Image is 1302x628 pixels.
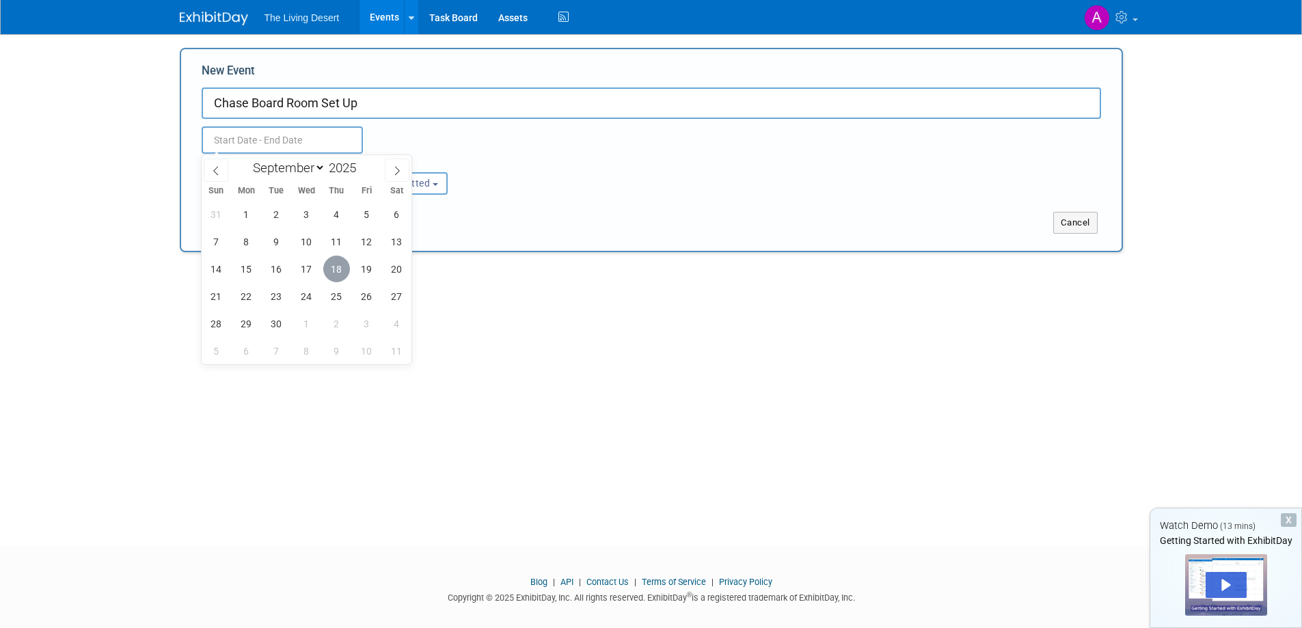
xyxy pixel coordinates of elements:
div: Attendance / Format: [202,154,334,172]
span: September 4, 2025 [323,201,350,228]
span: October 5, 2025 [203,338,230,364]
span: September 27, 2025 [383,283,410,310]
span: September 14, 2025 [203,256,230,282]
sup: ® [687,591,692,599]
span: | [575,577,584,587]
a: Blog [530,577,547,587]
span: September 5, 2025 [353,201,380,228]
span: | [550,577,558,587]
input: Year [325,160,366,176]
span: September 3, 2025 [293,201,320,228]
div: Play [1206,572,1247,598]
span: September 21, 2025 [203,283,230,310]
span: October 8, 2025 [293,338,320,364]
span: September 7, 2025 [203,228,230,255]
span: September 8, 2025 [233,228,260,255]
span: September 6, 2025 [383,201,410,228]
a: API [560,577,573,587]
span: October 6, 2025 [233,338,260,364]
span: September 30, 2025 [263,310,290,337]
label: New Event [202,63,255,84]
span: September 28, 2025 [203,310,230,337]
span: Tue [261,187,291,195]
a: Contact Us [586,577,629,587]
span: September 26, 2025 [353,283,380,310]
span: September 16, 2025 [263,256,290,282]
span: September 19, 2025 [353,256,380,282]
span: Thu [321,187,351,195]
select: Month [247,159,325,176]
span: | [708,577,717,587]
span: October 1, 2025 [293,310,320,337]
span: October 3, 2025 [353,310,380,337]
span: September 22, 2025 [233,283,260,310]
span: October 10, 2025 [353,338,380,364]
span: Sat [381,187,411,195]
div: Getting Started with ExhibitDay [1150,534,1301,547]
img: Adriana Cazares [1084,5,1110,31]
span: Fri [351,187,381,195]
span: October 2, 2025 [323,310,350,337]
span: September 23, 2025 [263,283,290,310]
div: Dismiss [1281,513,1297,527]
img: ExhibitDay [180,12,248,25]
span: September 24, 2025 [293,283,320,310]
div: Watch Demo [1150,519,1301,533]
span: September 10, 2025 [293,228,320,255]
span: September 9, 2025 [263,228,290,255]
span: October 11, 2025 [383,338,410,364]
input: Start Date - End Date [202,126,363,154]
span: October 7, 2025 [263,338,290,364]
span: August 31, 2025 [203,201,230,228]
span: September 20, 2025 [383,256,410,282]
span: September 1, 2025 [233,201,260,228]
span: September 11, 2025 [323,228,350,255]
span: The Living Desert [265,12,340,23]
span: September 25, 2025 [323,283,350,310]
span: September 15, 2025 [233,256,260,282]
span: September 12, 2025 [353,228,380,255]
span: September 2, 2025 [263,201,290,228]
a: Privacy Policy [719,577,772,587]
span: September 13, 2025 [383,228,410,255]
span: (13 mins) [1220,521,1256,531]
a: Terms of Service [642,577,706,587]
span: September 29, 2025 [233,310,260,337]
span: Wed [291,187,321,195]
span: October 9, 2025 [323,338,350,364]
input: Name of Trade Show / Conference [202,87,1101,119]
span: September 17, 2025 [293,256,320,282]
span: Mon [231,187,261,195]
span: Sun [202,187,232,195]
span: | [631,577,640,587]
span: September 18, 2025 [323,256,350,282]
div: Participation: [355,154,487,172]
button: Cancel [1053,212,1098,234]
span: October 4, 2025 [383,310,410,337]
